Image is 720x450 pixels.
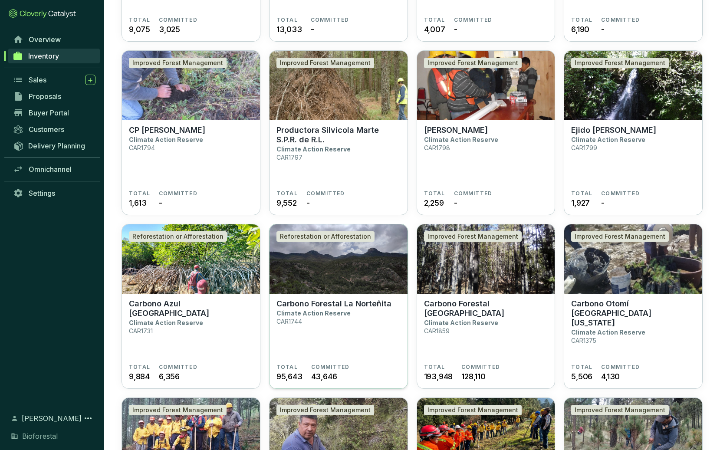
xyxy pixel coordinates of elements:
[424,299,548,318] p: Carbono Forestal [GEOGRAPHIC_DATA]
[29,189,55,197] span: Settings
[461,371,486,382] span: 128,110
[9,122,100,137] a: Customers
[159,197,162,209] span: -
[424,371,453,382] span: 193,948
[28,52,59,60] span: Inventory
[9,32,100,47] a: Overview
[571,58,669,68] div: Improved Forest Management
[29,92,61,101] span: Proposals
[29,125,64,134] span: Customers
[276,299,391,309] p: Carbono Forestal La Norteñita
[276,371,302,382] span: 95,643
[417,51,555,120] img: Ejido Ocojala
[454,190,493,197] span: COMMITTED
[129,405,227,415] div: Improved Forest Management
[276,405,374,415] div: Improved Forest Management
[276,145,351,153] p: Climate Action Reserve
[129,299,253,318] p: Carbono Azul [GEOGRAPHIC_DATA]
[461,364,500,371] span: COMMITTED
[129,125,205,135] p: CP [PERSON_NAME]
[129,371,150,382] span: 9,884
[424,405,522,415] div: Improved Forest Management
[424,319,498,326] p: Climate Action Reserve
[424,190,445,197] span: TOTAL
[269,224,408,389] a: Carbono Forestal La NorteñitaReforestation or AfforestationCarbono Forestal La NorteñitaClimate A...
[122,51,260,120] img: CP Alejandro Herrera
[9,138,100,153] a: Delivery Planning
[270,51,408,120] img: Productora Silvícola Marte S.P.R. de R.L.
[159,371,180,382] span: 6,356
[311,23,314,35] span: -
[122,224,260,294] img: Carbono Azul Playa Tortuga
[159,23,180,35] span: 3,025
[129,327,153,335] p: CAR1731
[129,144,155,151] p: CAR1794
[311,371,337,382] span: 43,646
[29,108,69,117] span: Buyer Portal
[29,35,61,44] span: Overview
[29,76,46,84] span: Sales
[571,23,589,35] span: 6,190
[276,231,375,242] div: Reforestation or Afforestation
[601,364,640,371] span: COMMITTED
[129,197,147,209] span: 1,613
[276,309,351,317] p: Climate Action Reserve
[276,16,298,23] span: TOTAL
[571,16,592,23] span: TOTAL
[270,224,408,294] img: Carbono Forestal La Norteñita
[454,23,457,35] span: -
[424,16,445,23] span: TOTAL
[122,224,260,389] a: Carbono Azul Playa TortugaReforestation or AfforestationCarbono Azul [GEOGRAPHIC_DATA]Climate Act...
[159,190,197,197] span: COMMITTED
[601,190,640,197] span: COMMITTED
[571,231,669,242] div: Improved Forest Management
[29,165,72,174] span: Omnichannel
[276,58,374,68] div: Improved Forest Management
[564,224,702,294] img: Carbono Otomí La Florida
[276,23,302,35] span: 13,033
[571,144,597,151] p: CAR1799
[276,125,401,145] p: Productora Silvícola Marte S.P.R. de R.L.
[129,23,150,35] span: 9,075
[571,136,645,143] p: Climate Action Reserve
[276,190,298,197] span: TOTAL
[424,136,498,143] p: Climate Action Reserve
[564,51,702,120] img: Ejido Jonuco Pedernales
[601,16,640,23] span: COMMITTED
[424,144,450,151] p: CAR1798
[454,197,457,209] span: -
[424,364,445,371] span: TOTAL
[8,49,100,63] a: Inventory
[454,16,493,23] span: COMMITTED
[129,136,203,143] p: Climate Action Reserve
[9,162,100,177] a: Omnichannel
[571,371,592,382] span: 5,506
[9,89,100,104] a: Proposals
[9,105,100,120] a: Buyer Portal
[311,16,349,23] span: COMMITTED
[564,224,703,389] a: Carbono Otomí La FloridaImproved Forest ManagementCarbono Otomí [GEOGRAPHIC_DATA][US_STATE]Climat...
[424,327,450,335] p: CAR1859
[424,231,522,242] div: Improved Forest Management
[9,72,100,87] a: Sales
[159,16,197,23] span: COMMITTED
[571,299,695,328] p: Carbono Otomí [GEOGRAPHIC_DATA][US_STATE]
[571,364,592,371] span: TOTAL
[306,190,345,197] span: COMMITTED
[424,58,522,68] div: Improved Forest Management
[276,318,302,325] p: CAR1744
[417,50,556,215] a: Ejido OcojalaImproved Forest Management[PERSON_NAME]Climate Action ReserveCAR1798TOTAL2,259COMMIT...
[571,190,592,197] span: TOTAL
[129,190,150,197] span: TOTAL
[417,224,555,294] img: Carbono Forestal La Catedral
[22,431,58,441] span: Bioforestal
[276,154,302,161] p: CAR1797
[601,197,605,209] span: -
[129,58,227,68] div: Improved Forest Management
[571,328,645,336] p: Climate Action Reserve
[306,197,310,209] span: -
[9,186,100,200] a: Settings
[571,197,590,209] span: 1,927
[424,197,444,209] span: 2,259
[159,364,197,371] span: COMMITTED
